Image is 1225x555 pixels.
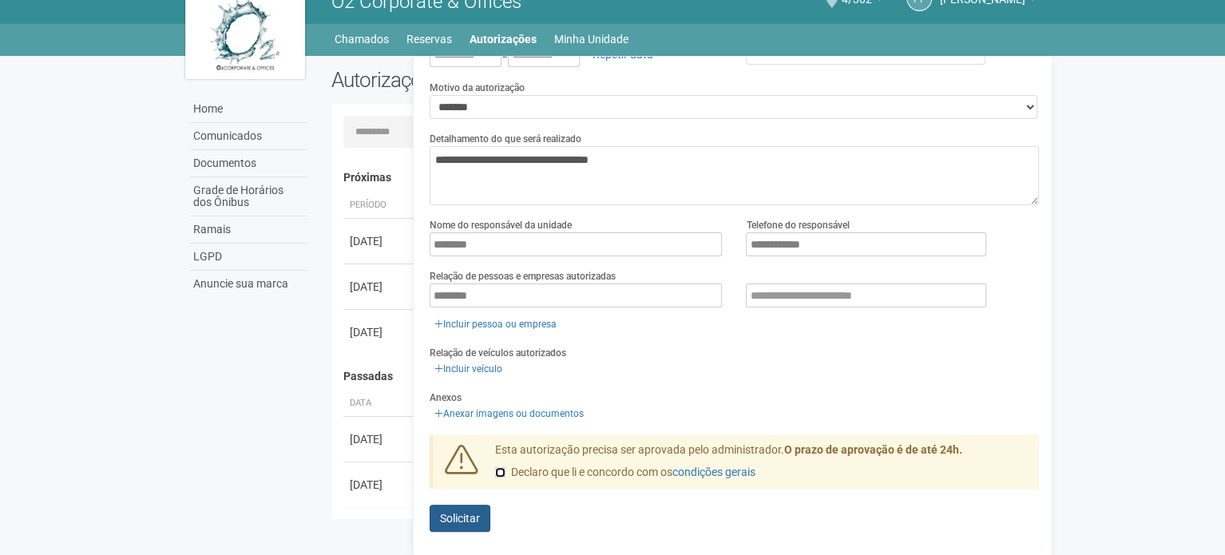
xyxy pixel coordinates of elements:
a: condições gerais [672,466,755,478]
a: Reservas [406,28,452,50]
a: Comunicados [189,123,307,150]
button: Solicitar [430,505,490,532]
div: [DATE] [350,233,409,249]
a: LGPD [189,244,307,271]
label: Nome do responsável da unidade [430,218,572,232]
div: [DATE] [350,477,409,493]
label: Telefone do responsável [746,218,849,232]
a: Anuncie sua marca [189,271,307,297]
label: Detalhamento do que será realizado [430,132,581,146]
h4: Próximas [343,172,1028,184]
label: Relação de pessoas e empresas autorizadas [430,269,616,283]
label: Relação de veículos autorizados [430,346,566,360]
a: Anexar imagens ou documentos [430,405,589,422]
a: Autorizações [470,28,537,50]
label: Declaro que li e concordo com os [495,465,755,481]
a: Home [189,96,307,123]
div: [DATE] [350,431,409,447]
a: Incluir pessoa ou empresa [430,315,561,333]
div: [DATE] [350,279,409,295]
a: Grade de Horários dos Ônibus [189,177,307,216]
th: Período [343,192,415,219]
a: Incluir veículo [430,360,507,378]
div: Esta autorização precisa ser aprovada pelo administrador. [483,442,1039,489]
a: Chamados [335,28,389,50]
a: Minha Unidade [554,28,628,50]
label: Anexos [430,390,462,405]
h4: Passadas [343,371,1028,383]
label: Motivo da autorização [430,81,525,95]
input: Declaro que li e concordo com oscondições gerais [495,467,505,478]
a: Ramais [189,216,307,244]
div: [DATE] [350,324,409,340]
span: Solicitar [440,512,480,525]
strong: O prazo de aprovação é de até 24h. [784,443,962,456]
a: Documentos [189,150,307,177]
h2: Autorizações [331,68,673,92]
th: Data [343,390,415,417]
